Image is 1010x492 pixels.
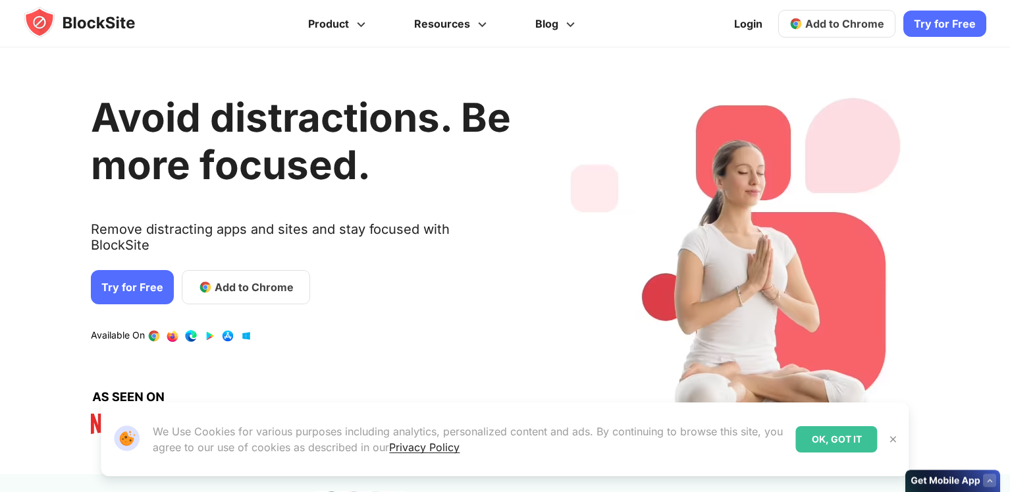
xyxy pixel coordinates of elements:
img: chrome-icon.svg [789,17,803,30]
text: Remove distracting apps and sites and stay focused with BlockSite [91,221,511,263]
p: We Use Cookies for various purposes including analytics, personalized content and ads. By continu... [153,424,785,455]
img: blocksite-icon.5d769676.svg [24,7,161,38]
text: Available On [91,329,145,342]
a: Login [726,8,770,40]
img: Close [888,434,899,445]
span: Add to Chrome [805,17,884,30]
a: Try for Free [903,11,986,37]
a: Privacy Policy [389,441,460,454]
h1: Avoid distractions. Be more focused. [91,94,511,188]
div: OK, GOT IT [796,426,878,452]
a: Add to Chrome [182,270,310,304]
a: Add to Chrome [778,10,895,38]
a: Try for Free [91,270,174,304]
span: Add to Chrome [215,279,294,295]
button: Close [885,431,902,448]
